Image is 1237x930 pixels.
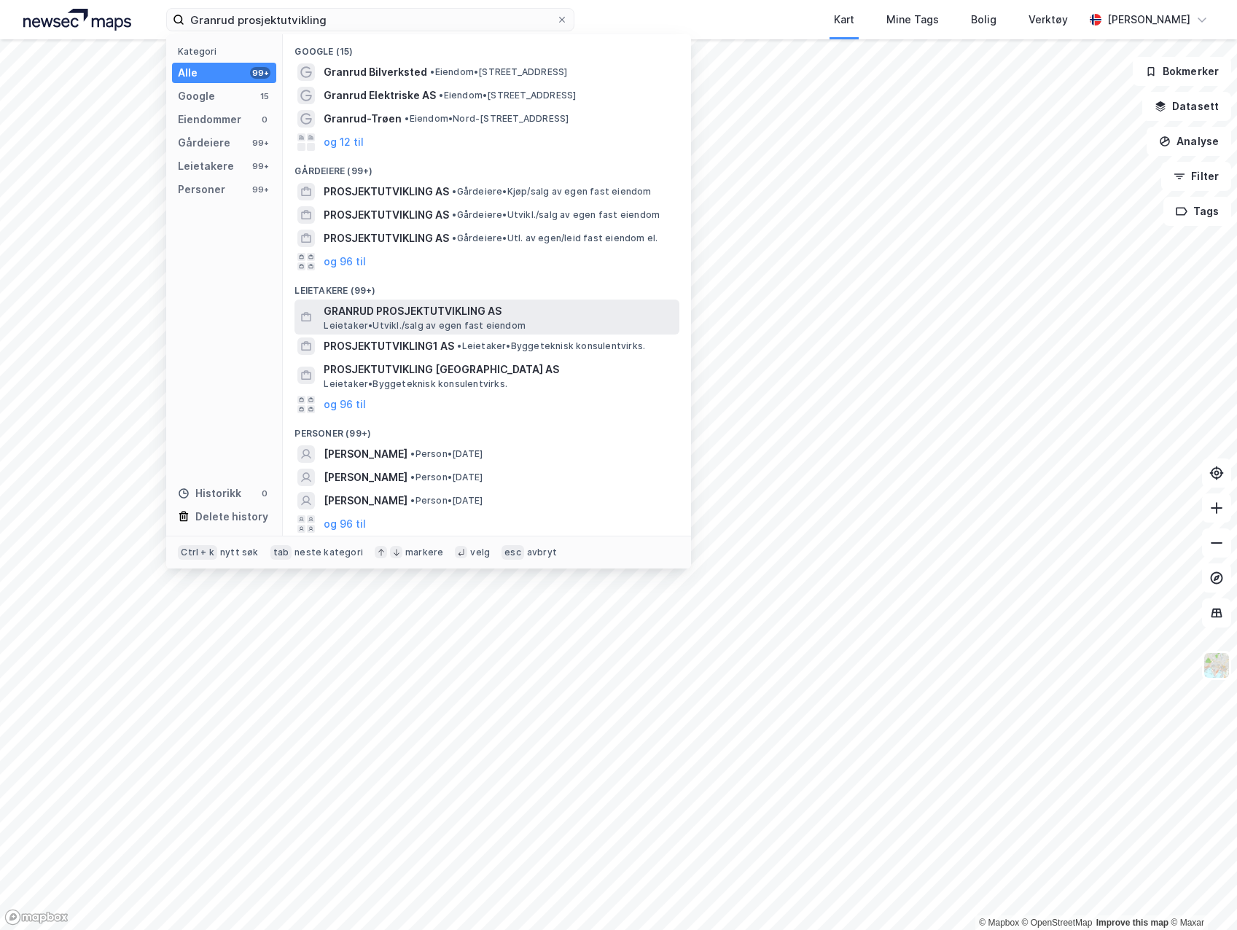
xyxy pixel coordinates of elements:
[410,472,415,482] span: •
[220,547,259,558] div: nytt søk
[324,230,449,247] span: PROSJEKTUTVIKLING AS
[250,137,270,149] div: 99+
[452,186,456,197] span: •
[1029,11,1068,28] div: Verktøy
[178,46,276,57] div: Kategori
[324,253,366,270] button: og 96 til
[184,9,556,31] input: Søk på adresse, matrikkel, gårdeiere, leietakere eller personer
[324,361,674,378] span: PROSJEKTUTVIKLING [GEOGRAPHIC_DATA] AS
[1163,197,1231,226] button: Tags
[178,157,234,175] div: Leietakere
[324,206,449,224] span: PROSJEKTUTVIKLING AS
[283,154,691,180] div: Gårdeiere (99+)
[178,181,225,198] div: Personer
[452,232,456,243] span: •
[178,87,215,105] div: Google
[324,133,364,151] button: og 12 til
[178,545,217,560] div: Ctrl + k
[1161,162,1231,191] button: Filter
[405,547,443,558] div: markere
[1164,860,1237,930] iframe: Chat Widget
[979,918,1019,928] a: Mapbox
[1203,652,1230,679] img: Z
[4,909,69,926] a: Mapbox homepage
[324,396,366,413] button: og 96 til
[410,448,415,459] span: •
[1096,918,1168,928] a: Improve this map
[452,186,651,198] span: Gårdeiere • Kjøp/salg av egen fast eiendom
[250,160,270,172] div: 99+
[23,9,131,31] img: logo.a4113a55bc3d86da70a041830d287a7e.svg
[324,320,526,332] span: Leietaker • Utvikl./salg av egen fast eiendom
[439,90,443,101] span: •
[439,90,576,101] span: Eiendom • [STREET_ADDRESS]
[294,547,363,558] div: neste kategori
[283,416,691,442] div: Personer (99+)
[410,448,483,460] span: Person • [DATE]
[324,87,436,104] span: Granrud Elektriske AS
[1147,127,1231,156] button: Analyse
[410,495,415,506] span: •
[324,337,454,355] span: PROSJEKTUTVIKLING1 AS
[283,273,691,300] div: Leietakere (99+)
[324,63,427,81] span: Granrud Bilverksted
[283,34,691,60] div: Google (15)
[430,66,567,78] span: Eiendom • [STREET_ADDRESS]
[259,90,270,102] div: 15
[324,110,402,128] span: Granrud-Trøen
[457,340,461,351] span: •
[324,378,507,390] span: Leietaker • Byggeteknisk konsulentvirks.
[1022,918,1093,928] a: OpenStreetMap
[259,114,270,125] div: 0
[324,469,407,486] span: [PERSON_NAME]
[1107,11,1190,28] div: [PERSON_NAME]
[178,485,241,502] div: Historikk
[178,134,230,152] div: Gårdeiere
[1142,92,1231,121] button: Datasett
[178,111,241,128] div: Eiendommer
[502,545,524,560] div: esc
[470,547,490,558] div: velg
[250,67,270,79] div: 99+
[324,492,407,509] span: [PERSON_NAME]
[324,515,366,533] button: og 96 til
[452,232,657,244] span: Gårdeiere • Utl. av egen/leid fast eiendom el.
[834,11,854,28] div: Kart
[452,209,660,221] span: Gårdeiere • Utvikl./salg av egen fast eiendom
[971,11,996,28] div: Bolig
[410,495,483,507] span: Person • [DATE]
[1133,57,1231,86] button: Bokmerker
[270,545,292,560] div: tab
[178,64,198,82] div: Alle
[405,113,409,124] span: •
[886,11,939,28] div: Mine Tags
[324,445,407,463] span: [PERSON_NAME]
[430,66,434,77] span: •
[457,340,645,352] span: Leietaker • Byggeteknisk konsulentvirks.
[405,113,569,125] span: Eiendom • Nord-[STREET_ADDRESS]
[1164,860,1237,930] div: Kontrollprogram for chat
[250,184,270,195] div: 99+
[527,547,557,558] div: avbryt
[452,209,456,220] span: •
[259,488,270,499] div: 0
[324,183,449,200] span: PROSJEKTUTVIKLING AS
[324,302,674,320] span: GRANRUD PROSJEKTUTVIKLING AS
[195,508,268,525] div: Delete history
[410,472,483,483] span: Person • [DATE]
